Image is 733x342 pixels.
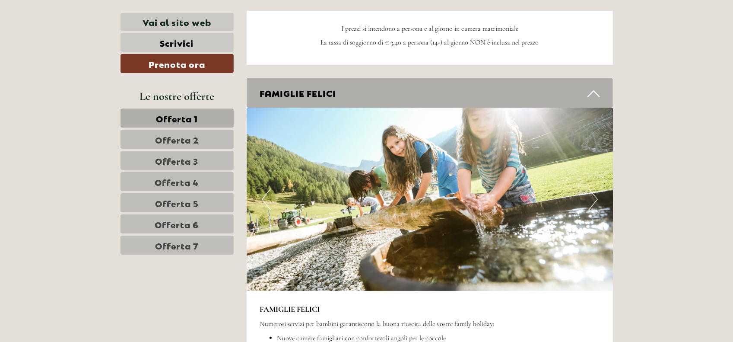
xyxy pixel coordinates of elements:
button: Previous [262,189,271,210]
span: Offerta 1 [156,112,198,124]
span: Offerta 3 [155,154,199,166]
div: Le nostre offerte [121,88,234,104]
button: Invia [289,224,340,243]
div: FAMIGLIE FELICI [247,78,613,108]
div: martedì [150,6,190,21]
a: Scrivici [121,33,234,52]
span: I prezzi si intendono a persona e al giorno in camera matrimoniale [341,24,518,33]
span: Offerta 6 [155,218,199,230]
div: [GEOGRAPHIC_DATA] [13,25,115,32]
span: Offerta 2 [155,133,199,145]
a: Prenota ora [121,54,234,73]
p: Numerosi servizi per bambini garantiscono la buona riuscita delle vostre family holiday: [260,319,600,329]
small: 17:12 [13,42,115,48]
button: Next [589,189,598,210]
a: Vai al sito web [121,13,234,31]
strong: FAMIGLIE FELICI [260,304,320,314]
div: Buon giorno, come possiamo aiutarla? [6,23,120,50]
span: Offerta 5 [155,197,199,209]
span: La tassa di soggiorno di € 3,40 a persona (14+) al giorno NON è inclusa nel prezzo [320,38,539,47]
span: Offerta 4 [155,176,199,188]
span: Offerta 7 [155,239,199,251]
